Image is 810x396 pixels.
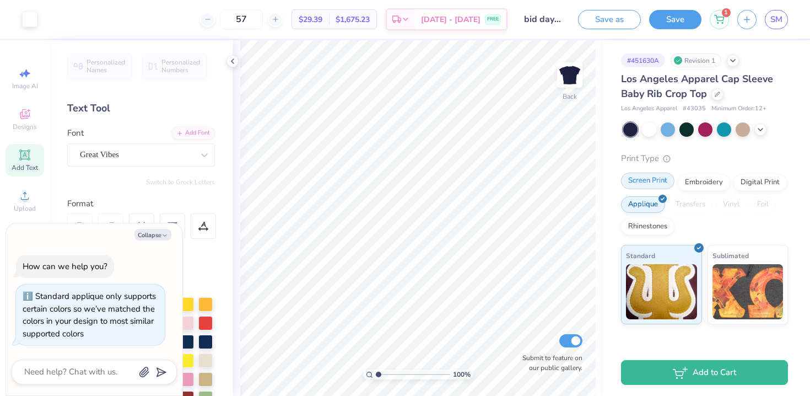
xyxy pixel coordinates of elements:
span: Personalized Numbers [161,58,201,74]
div: Standard applique only supports certain colors so we’ve matched the colors in your design to most... [23,291,156,339]
div: Format [67,197,216,210]
div: Applique [621,196,665,213]
span: $1,675.23 [336,14,370,25]
span: FREE [487,15,499,23]
span: Los Angeles Apparel Cap Sleeve Baby Rib Crop Top [621,72,773,100]
input: Untitled Design [516,8,570,30]
div: Foil [750,196,776,213]
div: Screen Print [621,173,674,189]
img: Back [559,64,581,86]
button: Add to Cart [621,360,788,385]
span: # 43035 [683,104,706,114]
img: Sublimated [712,264,784,319]
div: Back [563,92,577,101]
label: Font [67,127,84,140]
span: Upload [14,204,36,213]
input: – – [220,9,263,29]
span: Minimum Order: 12 + [711,104,766,114]
div: How can we help you? [23,261,107,272]
img: Standard [626,264,697,319]
span: Los Angeles Apparel [621,104,677,114]
div: Digital Print [733,174,787,191]
button: Save [649,10,701,29]
button: Switch to Greek Letters [146,178,215,186]
span: Personalized Names [87,58,126,74]
span: [DATE] - [DATE] [421,14,480,25]
div: Transfers [668,196,712,213]
div: Vinyl [716,196,747,213]
button: Save as [578,10,641,29]
div: Text Tool [67,101,215,116]
span: 100 % [453,370,471,379]
span: Standard [626,250,655,261]
a: SM [765,10,788,29]
span: Add Text [12,163,38,172]
span: $29.39 [299,14,322,25]
span: 1 [722,8,731,17]
div: # 451630A [621,53,665,67]
span: SM [770,13,782,26]
span: Image AI [12,82,38,90]
span: Designs [13,122,37,131]
label: Submit to feature on our public gallery. [516,353,582,373]
button: Collapse [134,229,171,240]
div: Add Font [171,127,215,140]
div: Embroidery [678,174,730,191]
div: Revision 1 [671,53,721,67]
span: Sublimated [712,250,749,261]
div: Rhinestones [621,218,674,235]
div: Print Type [621,152,788,165]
